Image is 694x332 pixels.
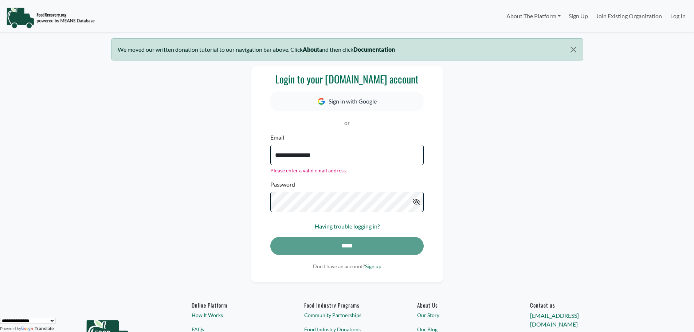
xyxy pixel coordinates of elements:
div: Please enter a valid email address. [270,167,423,174]
b: Documentation [353,46,395,53]
a: Our Story [417,311,502,319]
a: How It Works [192,311,277,319]
h3: Login to your [DOMAIN_NAME] account [270,73,423,85]
a: Sign up [365,263,381,269]
img: Google Translate [21,327,35,332]
img: NavigationLogo_FoodRecovery-91c16205cd0af1ed486a0f1a7774a6544ea792ac00100771e7dd3ec7c0e58e41.png [6,7,95,29]
a: About Us [417,302,502,308]
p: Don't have an account? [270,262,423,270]
h6: Food Industry Programs [304,302,389,308]
a: Log In [666,9,690,23]
a: Community Partnerships [304,311,389,319]
div: We moved our written donation tutorial to our navigation bar above. Click and then click [111,38,583,60]
a: [EMAIL_ADDRESS][DOMAIN_NAME] [530,312,579,328]
a: About The Platform [502,9,564,23]
p: or [270,118,423,127]
b: About [303,46,319,53]
button: Close [564,39,583,60]
a: Translate [21,326,54,331]
label: Password [270,180,295,189]
img: Google Icon [318,98,325,105]
h6: Contact us [530,302,615,308]
label: Email [270,133,284,142]
a: Join Existing Organization [592,9,666,23]
h6: Online Platform [192,302,277,308]
a: Having trouble logging in? [315,223,380,230]
a: Sign Up [565,9,592,23]
button: Sign in with Google [270,91,423,111]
